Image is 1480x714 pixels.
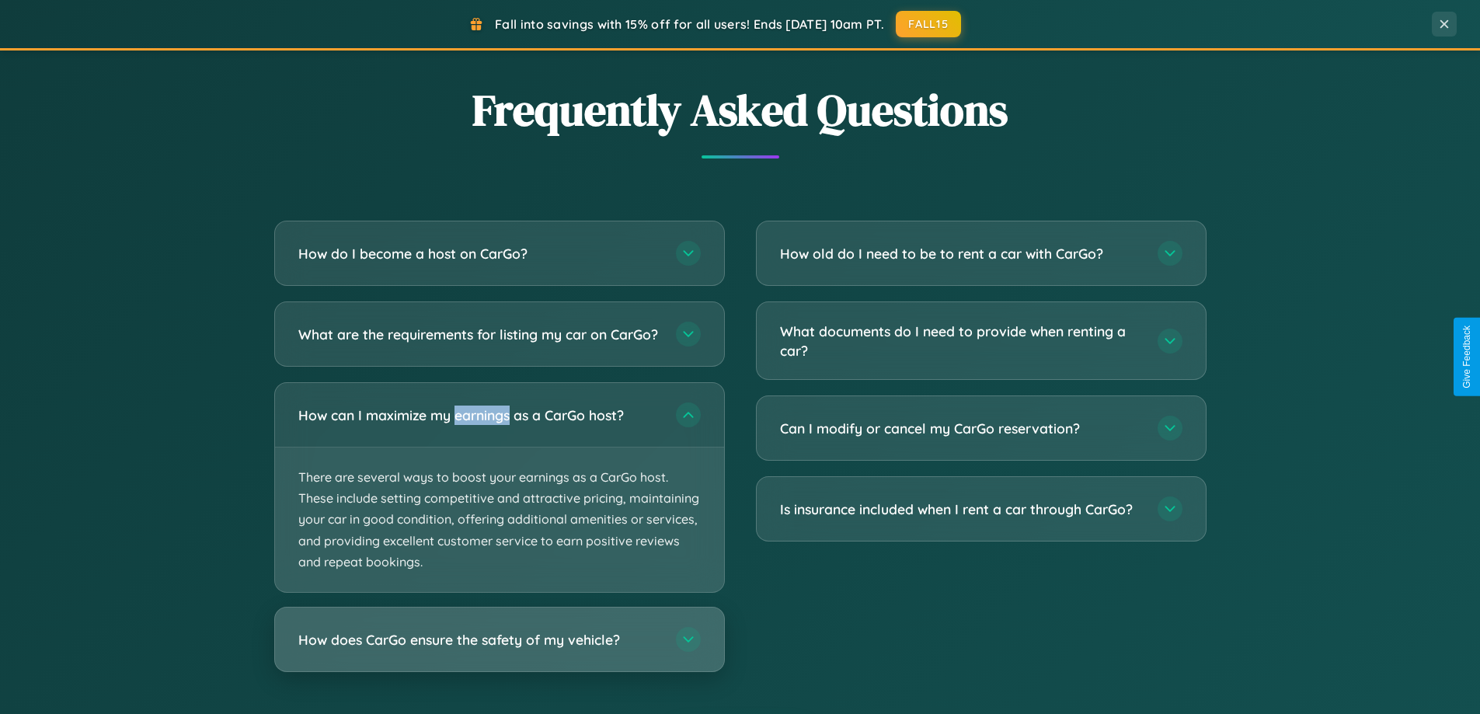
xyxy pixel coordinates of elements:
[780,500,1142,519] h3: Is insurance included when I rent a car through CarGo?
[275,448,724,592] p: There are several ways to boost your earnings as a CarGo host. These include setting competitive ...
[780,419,1142,438] h3: Can I modify or cancel my CarGo reservation?
[780,322,1142,360] h3: What documents do I need to provide when renting a car?
[274,80,1207,140] h2: Frequently Asked Questions
[298,630,660,650] h3: How does CarGo ensure the safety of my vehicle?
[780,244,1142,263] h3: How old do I need to be to rent a car with CarGo?
[298,244,660,263] h3: How do I become a host on CarGo?
[298,325,660,344] h3: What are the requirements for listing my car on CarGo?
[495,16,884,32] span: Fall into savings with 15% off for all users! Ends [DATE] 10am PT.
[1461,326,1472,388] div: Give Feedback
[298,406,660,425] h3: How can I maximize my earnings as a CarGo host?
[896,11,961,37] button: FALL15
